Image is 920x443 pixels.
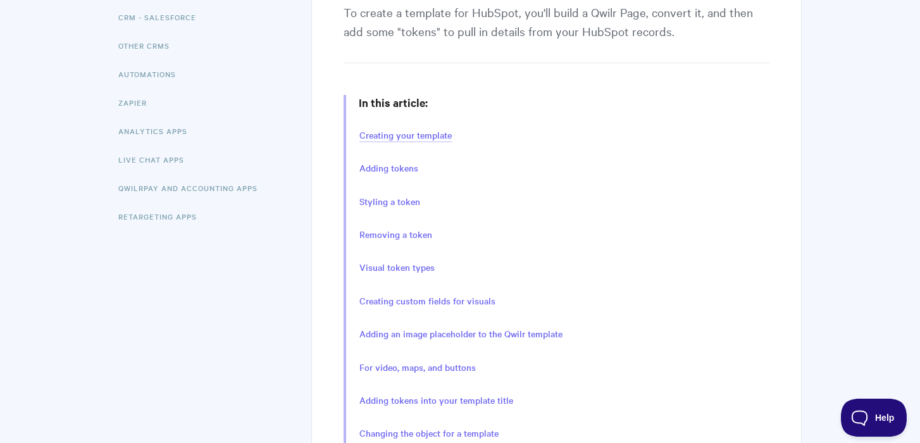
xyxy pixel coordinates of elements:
[118,147,194,172] a: Live Chat Apps
[344,3,769,63] p: To create a template for HubSpot, you'll build a Qwilr Page, convert it, and then add some "token...
[359,261,435,275] a: Visual token types
[359,327,563,341] a: Adding an image placeholder to the Qwilr template
[841,399,907,437] iframe: Toggle Customer Support
[118,175,267,201] a: QwilrPay and Accounting Apps
[359,294,495,308] a: Creating custom fields for visuals
[359,394,513,408] a: Adding tokens into your template title
[359,95,428,110] strong: In this article:
[359,161,418,175] a: Adding tokens
[359,427,499,440] a: Changing the object for a template
[118,204,206,229] a: Retargeting Apps
[359,361,476,375] a: For video, maps, and buttons
[118,4,206,30] a: CRM - Salesforce
[118,118,197,144] a: Analytics Apps
[359,128,452,142] a: Creating your template
[118,61,185,87] a: Automations
[118,33,179,58] a: Other CRMs
[359,228,432,242] a: Removing a token
[118,90,156,115] a: Zapier
[359,195,420,209] a: Styling a token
